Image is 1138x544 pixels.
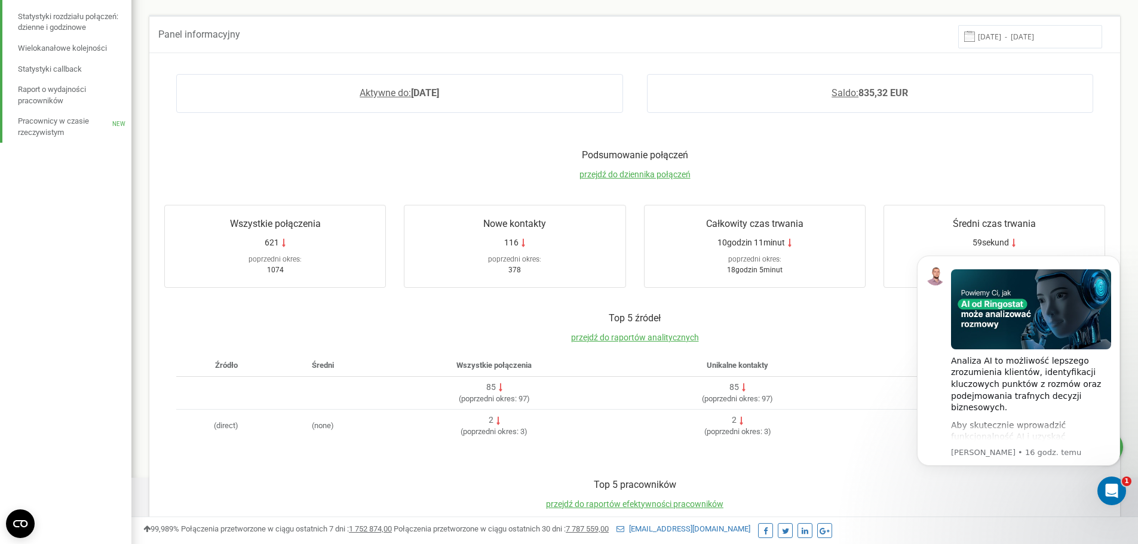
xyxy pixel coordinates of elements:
[267,266,284,274] span: 1074
[463,427,519,436] span: poprzedni okres:
[158,29,240,40] span: Panel informacyjny
[176,410,277,442] td: (direct)
[394,524,609,533] span: Połączenia przetworzone w ciągu ostatnich 30 dni :
[230,218,321,229] span: Wszystkie połączenia
[953,218,1036,229] span: Średni czas trwania
[215,361,238,370] span: Źródło
[732,414,737,426] div: 2
[582,149,688,161] span: Podsumowanie połączeń
[181,524,392,533] span: Połączenia przetworzone w ciągu ostatnich 7 dni :
[832,87,858,99] span: Saldo:
[832,87,908,99] a: Saldo:835,32 EUR
[707,427,762,436] span: poprzedni okres:
[249,255,302,263] span: poprzedni okres:
[579,170,691,179] a: przejdź do dziennika połączeń
[609,312,661,324] span: Top 5 źródeł
[349,524,392,533] u: 1 752 874,00
[1122,477,1131,486] span: 1
[707,361,768,370] span: Unikalne kontakty
[508,266,521,274] span: 378
[18,84,125,106] span: Raport o wydajności pracowników
[594,479,676,490] span: Top 5 pracowników
[571,333,699,342] a: przejdź do raportów analitycznych
[6,509,35,538] button: Open CMP widget
[566,524,609,533] u: 7 787 559,00
[456,361,532,370] span: Wszystkie połączenia
[973,236,1009,248] span: 59sekund
[728,255,781,263] span: poprzedni okres:
[504,236,519,248] span: 116
[459,394,530,403] span: ( 97 )
[704,394,760,403] span: poprzedni okres:
[18,43,107,54] span: Wielokanałowe kolejności
[489,414,493,426] div: 2
[616,524,750,533] a: [EMAIL_ADDRESS][DOMAIN_NAME]
[488,255,541,263] span: poprzedni okres:
[18,59,131,80] a: Statystyki callback
[727,266,783,274] span: 18godzin 5minut
[18,116,112,138] span: Pracownicy w czasie rzeczywistym
[360,87,439,99] a: Aktywne do:[DATE]
[729,382,739,394] div: 85
[899,238,1138,512] iframe: Intercom notifications wiadomość
[18,38,131,59] a: Wielokanałowe kolejności
[546,499,723,509] a: przejdź do raportów efektywności pracowników
[483,218,546,229] span: Nowe kontakty
[143,524,179,533] span: 99,989%
[18,7,131,38] a: Statystyki rozdziału połączeń: dzienne i godzinowe
[18,64,82,75] span: Statystyki callback
[704,427,771,436] span: ( 3 )
[461,394,517,403] span: poprzedni okres:
[277,410,370,442] td: (none)
[265,236,279,248] span: 621
[1097,477,1126,505] iframe: Intercom live chat
[360,87,411,99] span: Aktywne do:
[312,361,334,370] span: Średni
[702,394,773,403] span: ( 97 )
[461,427,527,436] span: ( 3 )
[18,111,131,143] a: Pracownicy w czasie rzeczywistymNEW
[717,236,785,248] span: 10godzin 11minut
[18,79,131,111] a: Raport o wydajności pracowników
[486,382,496,394] div: 85
[18,11,125,33] span: Statystyki rozdziału połączeń: dzienne i godzinowe
[706,218,803,229] span: Całkowity czas trwania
